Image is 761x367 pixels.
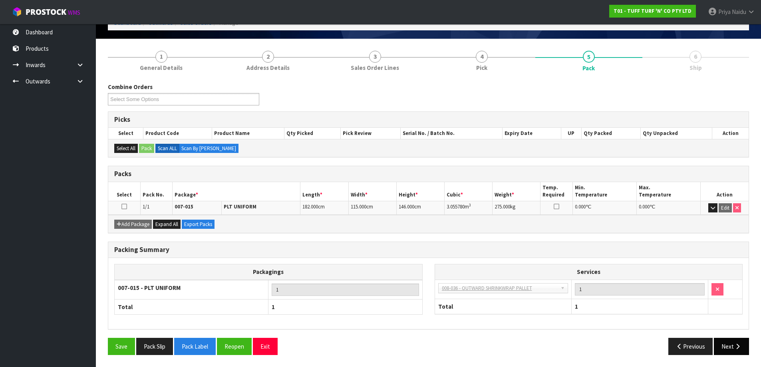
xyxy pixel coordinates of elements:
strong: PLT UNIFORM [224,203,256,210]
span: 1/1 [143,203,149,210]
span: 3 [369,51,381,63]
span: Ship [689,63,702,72]
span: 008-036 - OUTWARD SHRINKWRAP PALLET [442,284,558,293]
th: Total [115,299,268,314]
button: Save [108,338,135,355]
th: Weight [493,182,540,201]
td: cm [348,201,396,215]
td: m [445,201,493,215]
td: cm [300,201,348,215]
button: Pack [139,144,154,153]
th: Select [108,182,140,201]
label: Scan ALL [155,144,179,153]
button: Export Packs [182,220,215,229]
th: Min. Temperature [572,182,636,201]
span: Pack [108,77,749,361]
h3: Picks [114,116,743,123]
button: Pack Slip [136,338,173,355]
span: 275.000 [495,203,510,210]
button: Pack Label [174,338,216,355]
span: Naidu [732,8,746,16]
span: 3.055780 [447,203,465,210]
th: Product Name [212,128,284,139]
span: ProStock [26,7,66,17]
span: Expand All [155,221,178,228]
th: Length [300,182,348,201]
th: Pack No. [140,182,172,201]
label: Combine Orders [108,83,153,91]
span: Priya [718,8,731,16]
th: Product Code [143,128,212,139]
span: Sales Order Lines [351,63,399,72]
span: 182.000 [302,203,318,210]
span: 5 [583,51,595,63]
th: Action [712,128,749,139]
td: ℃ [572,201,636,215]
span: 4 [476,51,488,63]
th: Width [348,182,396,201]
th: Total [435,299,572,314]
th: UP [561,128,581,139]
button: Exit [253,338,278,355]
button: Reopen [217,338,252,355]
small: WMS [68,9,80,16]
th: Serial No. / Batch No. [401,128,503,139]
td: ℃ [636,201,700,215]
button: Previous [668,338,713,355]
strong: T01 - TUFF TURF 'N' CO PTY LTD [614,8,691,14]
th: Qty Picked [284,128,341,139]
span: 146.000 [399,203,414,210]
th: Package [172,182,300,201]
h3: Packing Summary [114,246,743,254]
th: Qty Unpacked [640,128,712,139]
th: Height [396,182,444,201]
th: Qty Packed [581,128,640,139]
th: Expiry Date [503,128,561,139]
sup: 3 [469,202,471,208]
span: General Details [140,63,183,72]
button: Select All [114,144,138,153]
th: Services [435,264,743,280]
span: Address Details [246,63,290,72]
span: 0.000 [575,203,586,210]
label: Scan By [PERSON_NAME] [179,144,238,153]
th: Max. Temperature [636,182,700,201]
span: 1 [272,303,275,311]
th: Action [701,182,749,201]
td: kg [493,201,540,215]
th: Select [108,128,143,139]
h3: Packs [114,170,743,178]
th: Packagings [115,264,423,280]
span: Pick [476,63,487,72]
img: cube-alt.png [12,7,22,17]
strong: 007-015 [175,203,193,210]
button: Expand All [153,220,181,229]
td: cm [396,201,444,215]
span: Pack [582,64,595,72]
span: 0.000 [639,203,650,210]
a: T01 - TUFF TURF 'N' CO PTY LTD [609,5,696,18]
span: 1 [575,303,578,310]
th: Temp. Required [540,182,572,201]
span: 2 [262,51,274,63]
button: Next [714,338,749,355]
button: Add Package [114,220,152,229]
th: Cubic [445,182,493,201]
span: 1 [155,51,167,63]
span: 115.000 [351,203,366,210]
th: Pick Review [341,128,401,139]
strong: 007-015 - PLT UNIFORM [118,284,181,292]
button: Edit [719,203,732,213]
span: 6 [689,51,701,63]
